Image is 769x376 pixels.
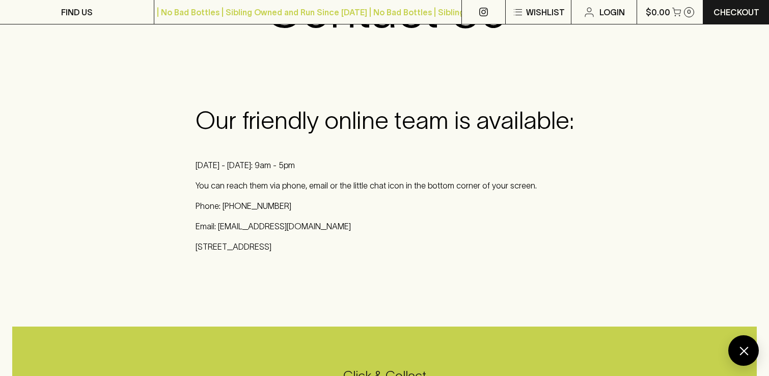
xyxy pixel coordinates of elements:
[61,6,93,18] p: FIND US
[196,106,574,135] h3: Our friendly online team is available:
[196,179,574,192] p: You can reach them via phone, email or the little chat icon in the bottom corner of your screen.
[687,9,691,15] p: 0
[196,240,574,253] p: [STREET_ADDRESS]
[196,220,574,232] p: Email: [EMAIL_ADDRESS][DOMAIN_NAME]
[196,159,574,171] p: [DATE] - [DATE]: 9am - 5pm
[713,6,759,18] p: Checkout
[646,6,670,18] p: $0.00
[196,200,574,212] p: Phone: [PHONE_NUMBER]
[526,6,565,18] p: Wishlist
[599,6,625,18] p: Login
